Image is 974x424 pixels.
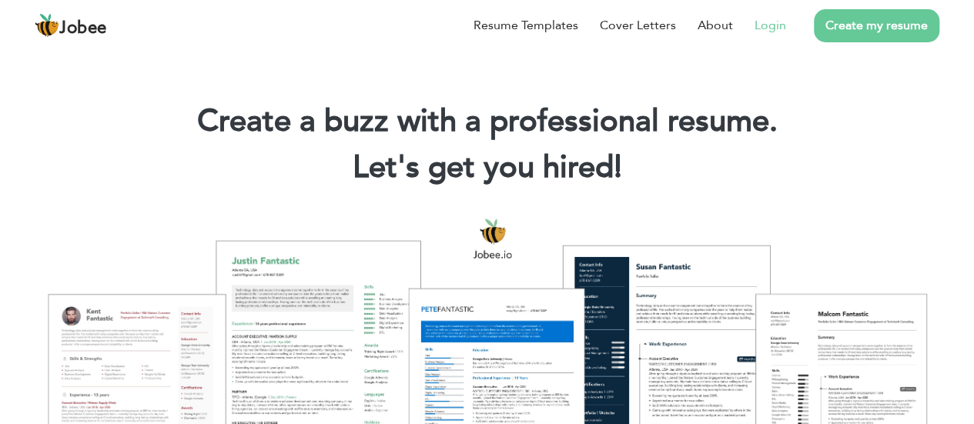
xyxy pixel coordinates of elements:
h2: Let's [23,148,951,188]
h1: Create a buzz with a professional resume. [23,102,951,142]
div: Domain: [DOMAIN_NAME] [40,40,169,52]
span: get you hired! [428,146,622,189]
a: Login [755,16,786,35]
div: v 4.0.25 [43,25,75,37]
a: Create my resume [814,9,939,42]
a: Resume Templates [474,16,578,35]
a: Cover Letters [600,16,676,35]
span: Jobee [59,20,107,37]
a: Jobee [35,13,107,38]
img: tab_keywords_by_traffic_grey.svg [153,89,166,102]
img: website_grey.svg [25,40,37,52]
span: | [614,146,621,189]
img: logo_orange.svg [25,25,37,37]
div: Keywords by Traffic [170,91,259,101]
a: About [698,16,733,35]
div: Domain Overview [59,91,138,101]
img: jobee.io [35,13,59,38]
img: tab_domain_overview_orange.svg [42,89,54,102]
